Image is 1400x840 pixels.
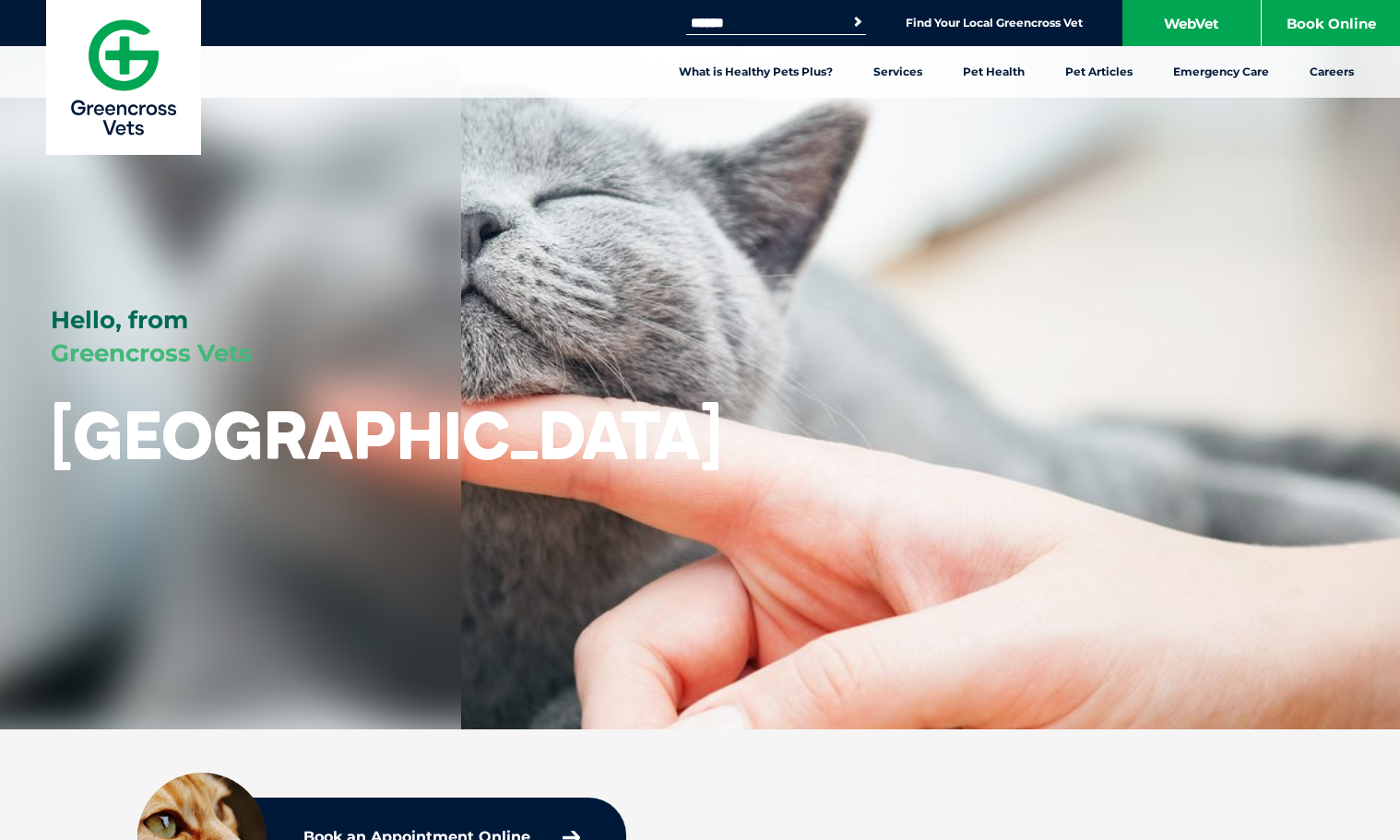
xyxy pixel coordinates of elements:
button: Search [848,13,867,31]
a: Emergency Care [1153,46,1289,98]
h1: [GEOGRAPHIC_DATA] [51,398,722,471]
a: Pet Articles [1045,46,1153,98]
a: Careers [1289,46,1374,98]
a: Find Your Local Greencross Vet [906,16,1083,30]
a: Services [853,46,943,98]
a: What is Healthy Pets Plus? [658,46,853,98]
a: Pet Health [943,46,1045,98]
span: Hello, from [51,305,188,335]
span: Greencross Vets [51,338,252,368]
